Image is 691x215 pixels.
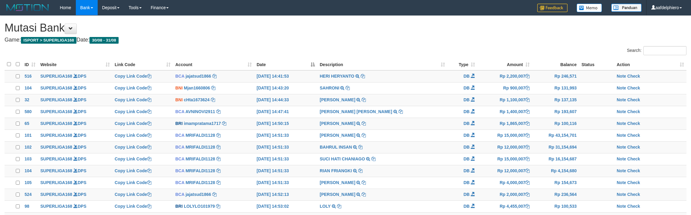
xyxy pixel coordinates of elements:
[525,145,530,149] a: Copy Rp 12,000,007 to clipboard
[320,204,331,209] a: LOLY
[40,133,72,138] a: SUPERLIGA168
[399,109,403,114] a: Copy MUHAMAD NURUL SAJA to clipboard
[617,86,626,90] a: Note
[115,180,151,185] a: Copy Link Code
[627,192,640,197] a: Check
[25,121,29,126] span: 65
[216,168,221,173] a: Copy MRIFALDI1128 to clipboard
[320,133,355,138] a: [PERSON_NAME]
[184,86,210,90] a: Mjan1660806
[463,180,470,185] span: DB
[254,189,317,200] td: [DATE] 14:52:13
[25,145,32,149] span: 102
[320,180,355,185] a: [PERSON_NAME]
[320,121,355,126] a: [PERSON_NAME]
[186,74,211,79] a: jajatsud1866
[175,86,183,90] span: BNI
[38,129,112,141] td: DPS
[115,109,151,114] a: Copy Link Code
[627,204,640,209] a: Check
[537,4,568,12] img: Feedback.jpg
[115,133,151,138] a: Copy Link Code
[175,168,184,173] span: BCA
[463,86,470,90] span: DB
[115,204,151,209] a: Copy Link Code
[175,156,184,161] span: BCA
[40,109,72,114] a: SUPERLIGA168
[525,156,530,161] a: Copy Rp 15,000,007 to clipboard
[627,145,640,149] a: Check
[25,156,32,161] span: 103
[525,121,530,126] a: Copy Rp 1,865,007 to clipboard
[477,165,532,177] td: Rp 12,000,007
[254,165,317,177] td: [DATE] 14:51:33
[25,86,32,90] span: 104
[477,141,532,153] td: Rp 12,000,007
[477,189,532,200] td: Rp 2,000,007
[175,192,184,197] span: BCA
[577,4,602,12] img: Button%20Memo.svg
[532,141,579,153] td: Rp 31,154,694
[447,59,477,70] th: Type: activate to sort column ascending
[525,133,530,138] a: Copy Rp 15,000,007 to clipboard
[477,200,532,212] td: Rp 4,455,007
[38,118,112,129] td: DPS
[463,109,470,114] span: DB
[38,94,112,106] td: DPS
[463,156,470,161] span: DB
[115,156,151,161] a: Copy Link Code
[532,153,579,165] td: Rp 16,154,687
[337,204,341,209] a: Copy LOLY to clipboard
[617,109,626,114] a: Note
[216,204,220,209] a: Copy LOLYLO101979 to clipboard
[254,106,317,118] td: [DATE] 14:47:41
[38,200,112,212] td: DPS
[362,192,366,197] a: Copy SITI ASTARI to clipboard
[25,192,32,197] span: 524
[254,141,317,153] td: [DATE] 14:51:33
[614,59,686,70] th: Action: activate to sort column ascending
[38,189,112,200] td: DPS
[320,74,354,79] a: HERI HERYANTO
[617,156,626,161] a: Note
[184,121,221,126] a: imampratama1717
[532,70,579,82] td: Rp 246,571
[254,59,317,70] th: Date: activate to sort column descending
[477,118,532,129] td: Rp 1,865,007
[40,145,72,149] a: SUPERLIGA168
[5,37,686,43] h4: Game: Date:
[362,180,366,185] a: Copy RANDI PERMANA to clipboard
[627,46,686,55] label: Search:
[186,133,215,138] a: MRIFALDI1128
[532,129,579,141] td: Rp 43,154,701
[25,180,32,185] span: 105
[617,145,626,149] a: Note
[175,180,184,185] span: BCA
[254,94,317,106] td: [DATE] 14:44:33
[38,165,112,177] td: DPS
[617,74,626,79] a: Note
[627,97,640,102] a: Check
[254,129,317,141] td: [DATE] 14:51:33
[463,74,470,79] span: DB
[525,86,530,90] a: Copy Rp 900,007 to clipboard
[254,82,317,94] td: [DATE] 14:43:20
[40,86,72,90] a: SUPERLIGA168
[627,109,640,114] a: Check
[532,189,579,200] td: Rp 236,564
[320,168,352,173] a: RIAN FRIANGKI
[216,180,221,185] a: Copy MRIFALDI1128 to clipboard
[175,74,184,79] span: BCA
[643,46,686,55] input: Search:
[617,121,626,126] a: Note
[212,74,217,79] a: Copy jajatsud1866 to clipboard
[115,86,151,90] a: Copy Link Code
[532,165,579,177] td: Rp 4,154,680
[617,133,626,138] a: Note
[463,97,470,102] span: DB
[5,3,51,12] img: MOTION_logo.png
[38,82,112,94] td: DPS
[115,74,151,79] a: Copy Link Code
[40,192,72,197] a: SUPERLIGA168
[362,97,366,102] a: Copy AHMAD FAUZI to clipboard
